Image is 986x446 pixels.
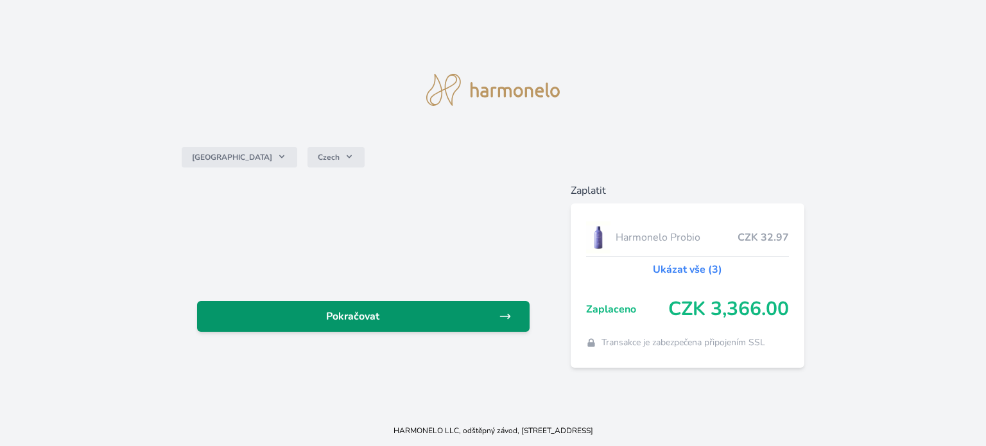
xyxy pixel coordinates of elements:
span: Pokračovat [207,309,499,324]
img: CLEAN_PROBIO_se_stinem_x-lo.jpg [586,221,610,253]
span: CZK 3,366.00 [668,298,789,321]
span: Zaplaceno [586,302,668,317]
a: Pokračovat [197,301,530,332]
span: [GEOGRAPHIC_DATA] [192,152,272,162]
button: [GEOGRAPHIC_DATA] [182,147,297,167]
span: Czech [318,152,340,162]
button: Czech [307,147,365,167]
span: Harmonelo Probio [616,230,738,245]
span: CZK 32.97 [738,230,789,245]
h6: Zaplatit [571,183,804,198]
img: logo.svg [426,74,560,106]
span: Transakce je zabezpečena připojením SSL [601,336,765,349]
a: Ukázat vše (3) [653,262,722,277]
